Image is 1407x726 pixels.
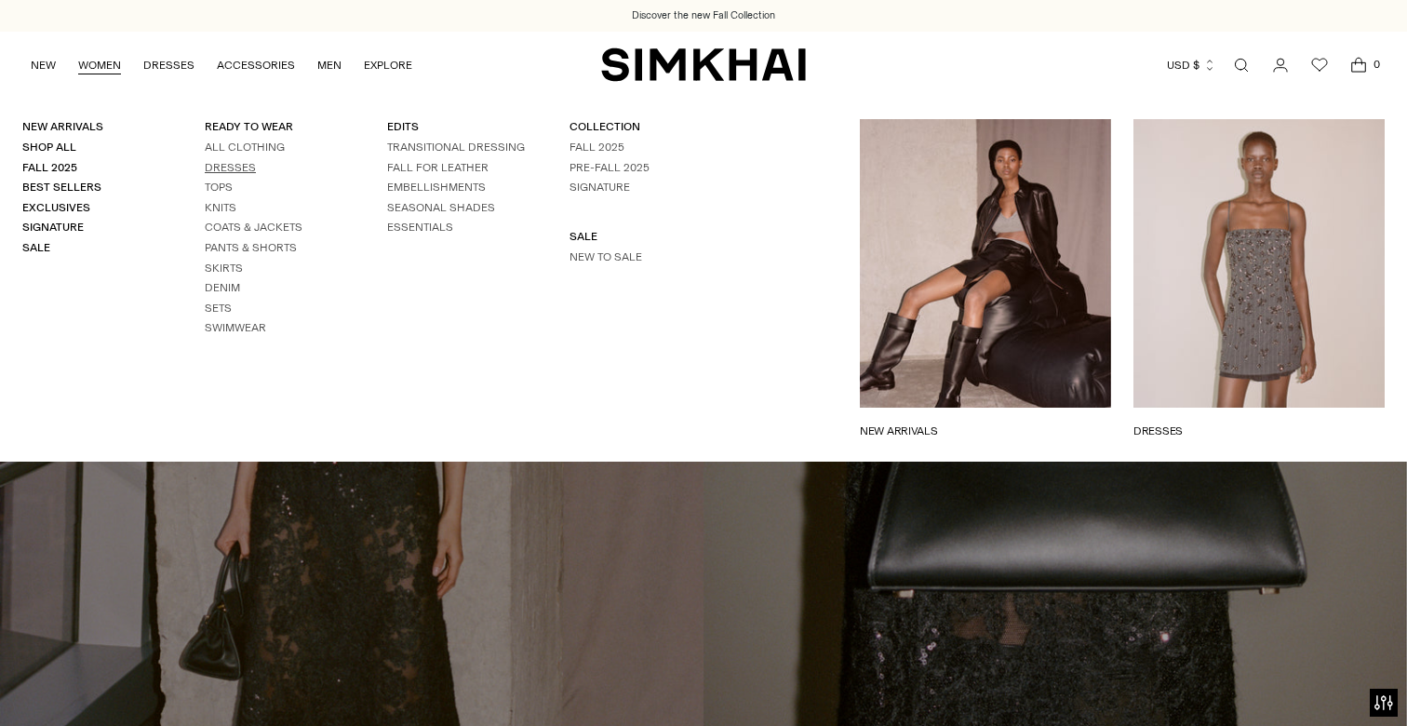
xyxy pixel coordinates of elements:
a: Wishlist [1301,47,1338,84]
a: DRESSES [143,45,194,86]
span: 0 [1368,56,1385,73]
a: NEW [31,45,56,86]
a: Open cart modal [1340,47,1377,84]
a: Go to the account page [1262,47,1299,84]
a: MEN [317,45,342,86]
button: USD $ [1167,45,1216,86]
a: EXPLORE [364,45,412,86]
a: ACCESSORIES [217,45,295,86]
a: Open search modal [1223,47,1260,84]
a: WOMEN [78,45,121,86]
a: SIMKHAI [601,47,806,83]
a: Discover the new Fall Collection [632,8,775,23]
